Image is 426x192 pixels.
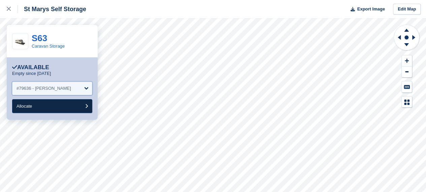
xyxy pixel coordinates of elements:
button: Zoom Out [402,66,412,78]
button: Zoom In [402,55,412,66]
p: Empty since [DATE] [12,71,51,76]
button: Export Image [347,4,385,15]
button: Keyboard Shortcuts [402,81,412,92]
div: Available [12,64,49,71]
a: Caravan Storage [32,44,65,49]
button: Allocate [12,99,92,113]
span: Allocate [17,104,32,109]
div: #79636 - [PERSON_NAME] [17,85,71,92]
span: Export Image [357,6,385,12]
a: Edit Map [393,4,421,15]
div: St Marys Self Storage [18,5,86,13]
a: S63 [32,33,47,43]
img: Caravan%20-%20R%20(2).jpg [12,37,28,46]
button: Map Legend [402,97,412,108]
